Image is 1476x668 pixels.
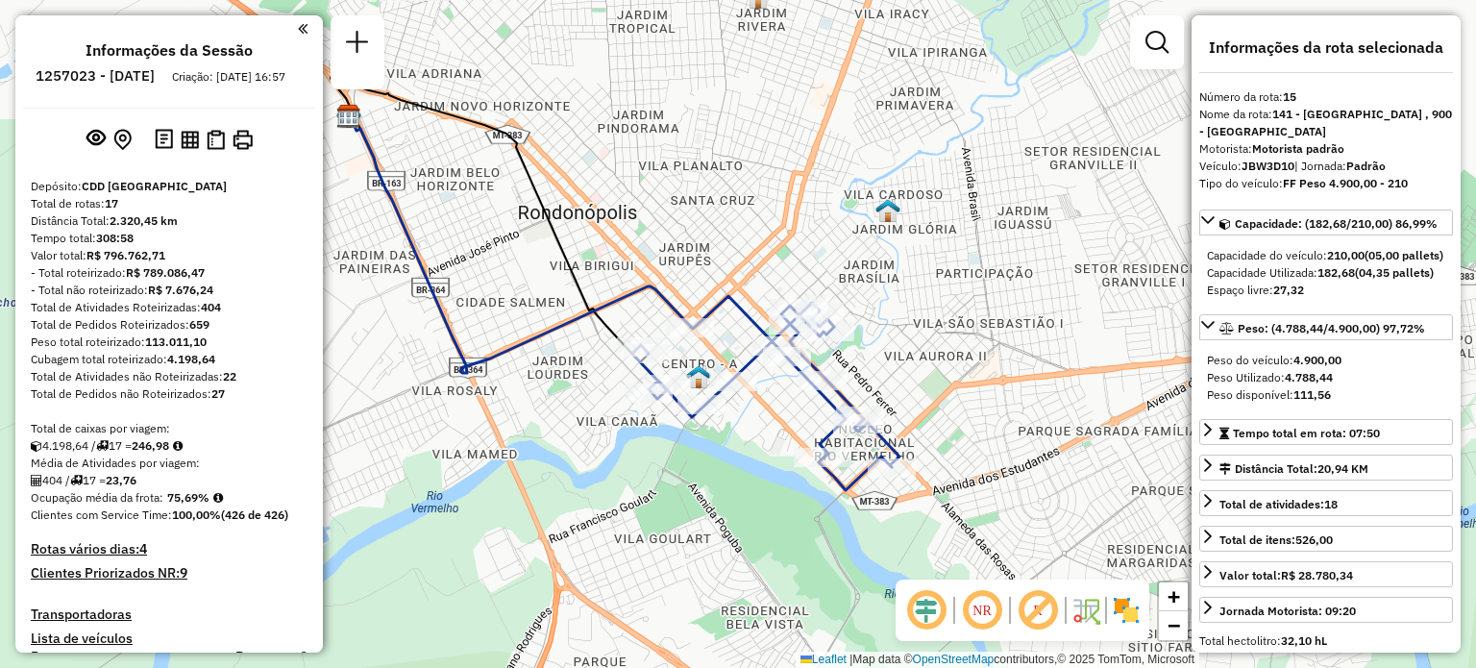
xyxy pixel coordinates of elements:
strong: 75,69% [167,490,209,505]
div: Depósito: [31,178,307,195]
div: Map data © contributors,© 2025 TomTom, Microsoft [796,652,1199,668]
a: Zoom in [1159,582,1188,611]
div: Distância Total: [31,212,307,230]
span: Ocultar deslocamento [903,587,949,633]
span: Clientes com Service Time: [31,507,172,522]
div: Cubagem total roteirizado: [31,351,307,368]
button: Imprimir Rotas [229,126,257,154]
button: Logs desbloquear sessão [151,125,177,155]
strong: 141 - [GEOGRAPHIC_DATA] , 900 - [GEOGRAPHIC_DATA] [1199,107,1452,138]
div: Total de Pedidos não Roteirizados: [31,385,307,403]
img: Fluxo de ruas [1070,595,1101,626]
img: WCL Vila Cardoso [875,198,900,223]
strong: 4.198,64 [167,352,215,366]
strong: 15 [1283,89,1296,104]
div: Total de caixas por viagem: [31,420,307,437]
div: - Total não roteirizado: [31,282,307,299]
strong: (426 de 426) [221,507,288,522]
strong: 246,98 [132,438,169,453]
div: 404 / 17 = [31,472,307,489]
em: Média calculada utilizando a maior ocupação (%Peso ou %Cubagem) de cada rota da sessão. Rotas cro... [213,492,223,504]
div: Distância Total: [1219,460,1368,478]
span: Ocupação média da frota: [31,490,163,505]
span: | [849,653,852,666]
strong: Motorista padrão [1252,141,1344,156]
a: Distância Total:20,94 KM [1199,455,1453,481]
a: Tempo total em rota: 07:50 [1199,419,1453,445]
a: Jornada Motorista: 09:20 [1199,597,1453,623]
strong: 27,32 [1273,283,1304,297]
a: Clique aqui para minimizar o painel [298,17,307,39]
a: Zoom out [1159,611,1188,640]
span: Capacidade: (182,68/210,00) 86,99% [1235,216,1438,231]
span: Total de atividades: [1219,497,1338,511]
strong: 22 [223,369,236,383]
i: Total de rotas [70,475,83,486]
a: Total de atividades:18 [1199,490,1453,516]
span: + [1168,584,1180,608]
div: Criação: [DATE] 16:57 [164,68,293,86]
strong: R$ 796.762,71 [86,248,165,262]
div: Espaço livre: [1207,282,1445,299]
div: Motorista: [1199,140,1453,158]
a: Capacidade: (182,68/210,00) 86,99% [1199,210,1453,235]
span: Exibir rótulo [1015,587,1061,633]
a: Exibir filtros [1138,23,1176,62]
div: Veículo: [1199,158,1453,175]
div: Total de Atividades Roteirizadas: [31,299,307,316]
div: Valor total: [1219,567,1353,584]
div: Peso: (4.788,44/4.900,00) 97,72% [1199,344,1453,411]
div: Total de itens: [1219,532,1333,549]
h4: Clientes Priorizados NR: [31,565,307,581]
div: Tipo do veículo: [1199,175,1453,192]
div: Peso Utilizado: [1207,369,1445,386]
h4: Rotas vários dias: [31,541,307,557]
strong: 111,56 [1293,387,1331,402]
div: Total hectolitro: [1199,632,1453,650]
h4: Informações da Sessão [86,41,253,60]
strong: 182,68 [1317,265,1355,280]
button: Visualizar Romaneio [203,126,229,154]
strong: 308:58 [96,231,134,245]
div: Média de Atividades por viagem: [31,455,307,472]
a: OpenStreetMap [913,653,995,666]
div: Tempo total: [31,230,307,247]
h4: Lista de veículos [31,631,307,647]
div: Peso disponível: [1207,386,1445,404]
strong: 4.900,00 [1293,353,1341,367]
button: Visualizar relatório de Roteirização [177,126,203,152]
span: Peso do veículo: [1207,353,1341,367]
span: Tempo total em rota: 07:50 [1233,426,1380,440]
strong: 4.788,44 [1285,370,1333,384]
strong: CDD [GEOGRAPHIC_DATA] [82,179,227,193]
a: Leaflet [800,653,847,666]
i: Meta Caixas/viagem: 220,71 Diferença: 26,27 [173,440,183,452]
img: Exibir/Ocultar setores [1111,595,1142,626]
div: Capacidade: (182,68/210,00) 86,99% [1199,239,1453,307]
span: Ocultar NR [959,587,1005,633]
strong: 404 [201,300,221,314]
strong: 659 [189,317,209,332]
strong: R$ 7.676,24 [148,283,213,297]
div: Número da rota: [1199,88,1453,106]
strong: 32,10 hL [1281,633,1327,648]
strong: JBW3D10 [1242,159,1294,173]
strong: 27 [211,386,225,401]
strong: 17 [105,196,118,210]
div: Jornada Motorista: 09:20 [1219,603,1356,620]
strong: R$ 28.780,34 [1281,568,1353,582]
button: Exibir sessão original [83,124,110,155]
div: Total de Pedidos Roteirizados: [31,316,307,334]
strong: 23,76 [106,473,136,487]
h4: Informações da rota selecionada [1199,38,1453,57]
strong: 113.011,10 [145,334,207,349]
div: Total de rotas: [31,195,307,212]
a: Total de itens:526,00 [1199,526,1453,552]
div: Total de Atividades não Roteirizadas: [31,368,307,385]
strong: (04,35 pallets) [1355,265,1434,280]
a: Valor total:R$ 28.780,34 [1199,561,1453,587]
strong: 526,00 [1295,532,1333,547]
h4: Rotas [31,649,66,665]
i: Total de Atividades [31,475,42,486]
strong: 2.320,45 km [110,213,178,228]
